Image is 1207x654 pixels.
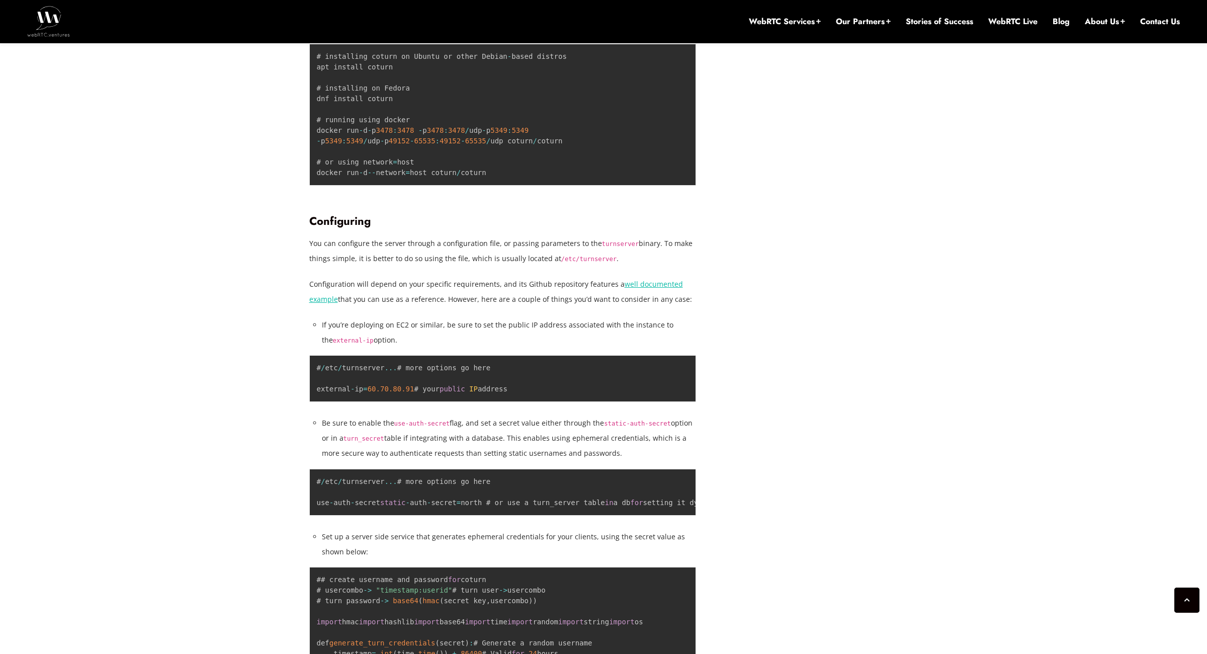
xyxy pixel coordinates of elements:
li: Be sure to enable the flag, and set a secret value either through the option or in a table if int... [322,416,697,461]
code: # installing coturn on Ubuntu or other Debian based distros apt install coturn # installing on Fe... [317,52,567,177]
span: 5349 [347,137,364,145]
span: .91 [401,385,414,393]
span: ... [384,364,397,372]
code: static-auth-secret [604,420,671,427]
code: turn_secret [343,435,384,442]
span: / [457,169,461,177]
span: 49152 [440,137,461,145]
span: = [406,169,410,177]
code: turnserver [602,240,639,248]
span: import [317,618,342,626]
a: WebRTC Services [749,16,821,27]
span: ( [436,639,440,647]
code: external-ip [333,337,374,344]
span: = [457,499,461,507]
span: - [329,499,333,507]
span: - [380,597,384,605]
span: - [359,126,363,134]
span: : [436,137,440,145]
span: / [363,137,367,145]
a: Blog [1053,16,1070,27]
li: If you’re deploying on EC2 or similar, be sure to set the public IP address associated with the i... [322,317,697,348]
span: ) [533,597,537,605]
span: / [533,137,537,145]
span: import [609,618,635,626]
span: 5349 [325,137,342,145]
span: - [427,499,431,507]
a: Stories of Success [906,16,973,27]
span: 60.70 [368,385,389,393]
code: # etc turnserver # more options go here external ip # your address [317,364,507,393]
code: use-auth-secret [394,420,450,427]
span: - [418,126,422,134]
span: .80 [389,385,401,393]
code: /etc/turnserver [561,256,617,263]
h3: Configuring [309,214,697,228]
span: / [486,137,490,145]
span: in [605,499,614,507]
span: / [321,477,325,485]
span: -- [368,169,376,177]
a: Contact Us [1140,16,1180,27]
span: - [410,137,414,145]
span: 3478 [427,126,444,134]
span: for [630,499,643,507]
a: Our Partners [836,16,891,27]
span: 49152 [389,137,410,145]
span: ) [529,597,533,605]
p: Configuration will depend on your specific requirements, and its Github repository features a tha... [309,277,697,307]
span: > [503,586,507,594]
span: ( [440,597,444,605]
span: , [486,597,490,605]
li: Set up a server side service that generates ephemeral credentials for your clients, using the sec... [322,529,697,559]
span: - [482,126,486,134]
span: ... [384,477,397,485]
span: - [507,52,511,60]
span: import [507,618,533,626]
span: - [461,137,465,145]
span: - [351,499,355,507]
span: hmac [422,597,440,605]
span: for [448,576,461,584]
span: : [393,126,397,134]
span: import [465,618,491,626]
a: About Us [1085,16,1125,27]
span: public [440,385,465,393]
span: 65535 [414,137,435,145]
span: 5349 [490,126,507,134]
span: "timestamp:userid" [376,586,453,594]
span: : [444,126,448,134]
span: IP [469,385,478,393]
span: > [384,597,388,605]
span: - [363,586,367,594]
span: - [368,126,372,134]
span: - [406,499,410,507]
span: import [359,618,385,626]
span: : [507,126,511,134]
span: - [499,586,503,594]
span: import [414,618,440,626]
span: / [338,364,342,372]
span: - [351,385,355,393]
span: ) [465,639,469,647]
img: WebRTC.ventures [27,6,70,36]
p: You can configure the server through a configuration file, or passing parameters to the binary. T... [309,236,697,266]
span: / [338,477,342,485]
span: = [393,158,397,166]
a: well documented example [309,279,683,304]
span: static [380,499,406,507]
span: / [465,126,469,134]
span: import [558,618,584,626]
span: 3478 [376,126,393,134]
span: - [380,137,384,145]
span: 3478 [448,126,465,134]
span: generate_turn_credentials [329,639,436,647]
span: base64 [393,597,418,605]
span: 3478 [397,126,414,134]
code: # etc turnserver # more options go here use auth secret auth secret north # or use a turn_server ... [317,477,737,507]
span: 5349 [511,126,529,134]
span: 65535 [465,137,486,145]
span: = [363,385,367,393]
span: : [342,137,346,145]
span: > [368,586,372,594]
